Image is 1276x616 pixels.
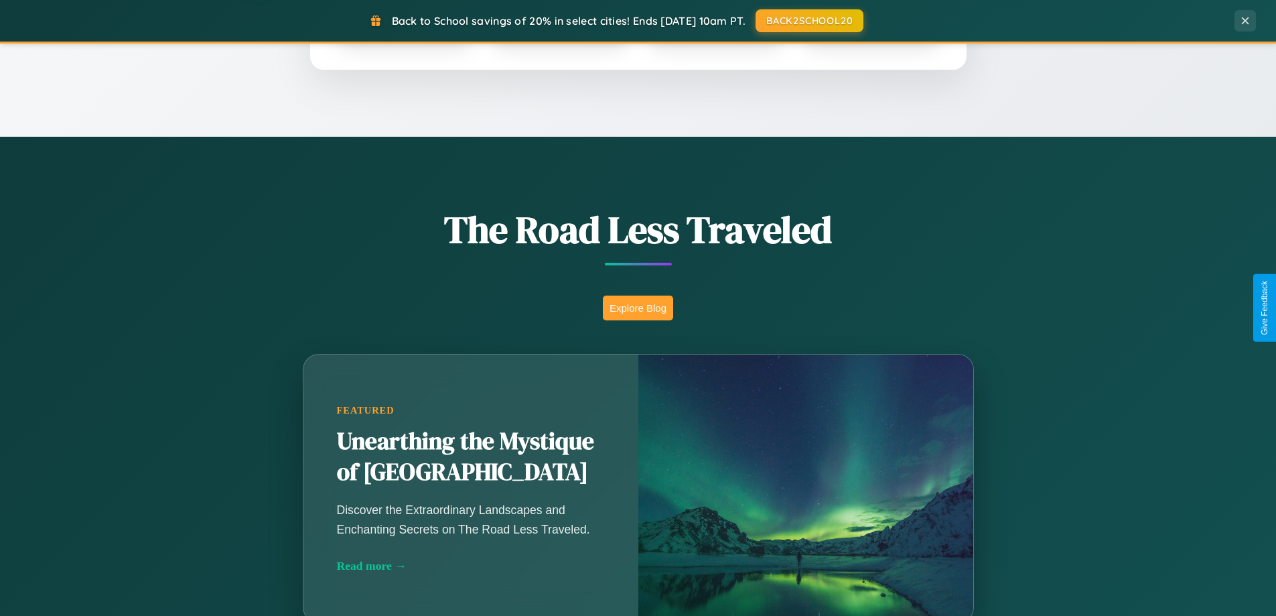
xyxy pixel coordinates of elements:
[337,559,605,573] div: Read more →
[337,426,605,488] h2: Unearthing the Mystique of [GEOGRAPHIC_DATA]
[603,296,673,320] button: Explore Blog
[756,9,863,32] button: BACK2SCHOOL20
[1260,281,1269,335] div: Give Feedback
[337,405,605,416] div: Featured
[236,204,1040,255] h1: The Road Less Traveled
[337,501,605,538] p: Discover the Extraordinary Landscapes and Enchanting Secrets on The Road Less Traveled.
[392,14,746,27] span: Back to School savings of 20% in select cities! Ends [DATE] 10am PT.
